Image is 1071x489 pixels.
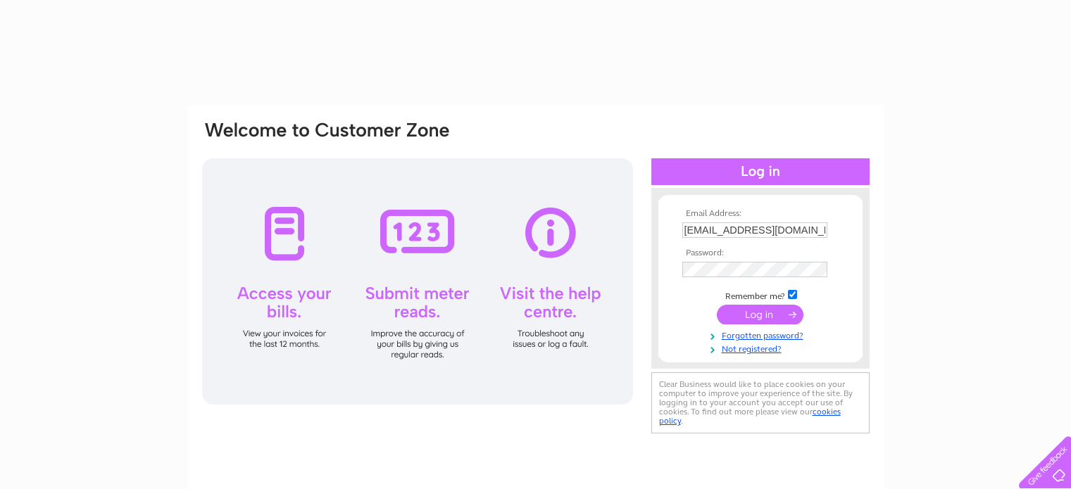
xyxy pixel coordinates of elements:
input: Submit [717,305,803,324]
th: Password: [679,248,842,258]
div: Clear Business would like to place cookies on your computer to improve your experience of the sit... [651,372,870,433]
a: Forgotten password? [682,328,842,341]
th: Email Address: [679,209,842,219]
a: cookies policy [659,407,841,426]
td: Remember me? [679,288,842,302]
a: Not registered? [682,341,842,355]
